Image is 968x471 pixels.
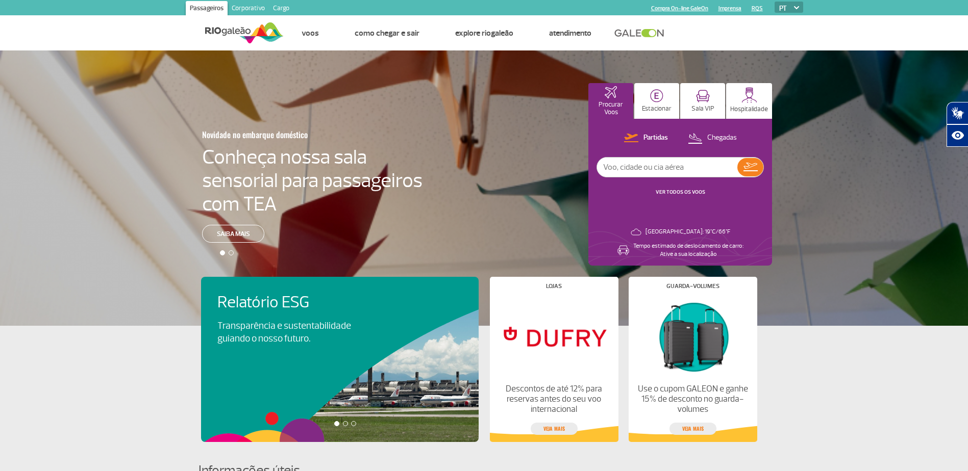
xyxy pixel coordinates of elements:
a: Compra On-line GaleOn [651,5,708,12]
p: Transparência e sustentabilidade guiando o nosso futuro. [217,320,362,345]
a: VER TODOS OS VOOS [656,189,705,195]
button: Hospitalidade [726,83,772,119]
p: [GEOGRAPHIC_DATA]: 19°C/66°F [646,228,730,236]
button: Abrir recursos assistivos. [947,124,968,147]
p: Partidas [643,133,668,143]
a: Corporativo [228,1,269,17]
h3: Novidade no embarque doméstico [202,124,373,145]
a: Como chegar e sair [355,28,419,38]
p: Hospitalidade [730,106,768,113]
p: Procurar Voos [593,101,628,116]
a: Imprensa [718,5,741,12]
img: airplaneHomeActive.svg [605,86,617,98]
h4: Guarda-volumes [666,283,719,289]
button: VER TODOS OS VOOS [653,188,708,196]
button: Partidas [621,132,671,145]
h4: Relatório ESG [217,293,380,312]
img: Lojas [498,297,609,376]
img: carParkingHome.svg [650,89,663,102]
button: Chegadas [685,132,740,145]
a: veja mais [531,423,578,435]
img: hospitality.svg [741,87,757,103]
a: Saiba mais [202,225,264,243]
a: Passageiros [186,1,228,17]
h4: Conheça nossa sala sensorial para passageiros com TEA [202,145,423,216]
div: Plugin de acessibilidade da Hand Talk. [947,102,968,147]
h4: Lojas [546,283,562,289]
button: Procurar Voos [588,83,633,119]
a: veja mais [669,423,716,435]
button: Sala VIP [680,83,725,119]
p: Descontos de até 12% para reservas antes do seu voo internacional [498,384,609,414]
a: Explore RIOgaleão [455,28,513,38]
button: Abrir tradutor de língua de sinais. [947,102,968,124]
a: Cargo [269,1,293,17]
p: Estacionar [642,105,672,113]
img: Guarda-volumes [637,297,748,376]
img: vipRoom.svg [696,90,710,102]
a: Relatório ESGTransparência e sustentabilidade guiando o nosso futuro. [217,293,462,345]
p: Chegadas [707,133,737,143]
a: RQS [752,5,763,12]
a: Atendimento [549,28,591,38]
p: Use o cupom GALEON e ganhe 15% de desconto no guarda-volumes [637,384,748,414]
button: Estacionar [634,83,679,119]
a: Voos [302,28,319,38]
p: Tempo estimado de deslocamento de carro: Ative a sua localização [633,242,743,258]
p: Sala VIP [691,105,714,113]
input: Voo, cidade ou cia aérea [597,158,737,177]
